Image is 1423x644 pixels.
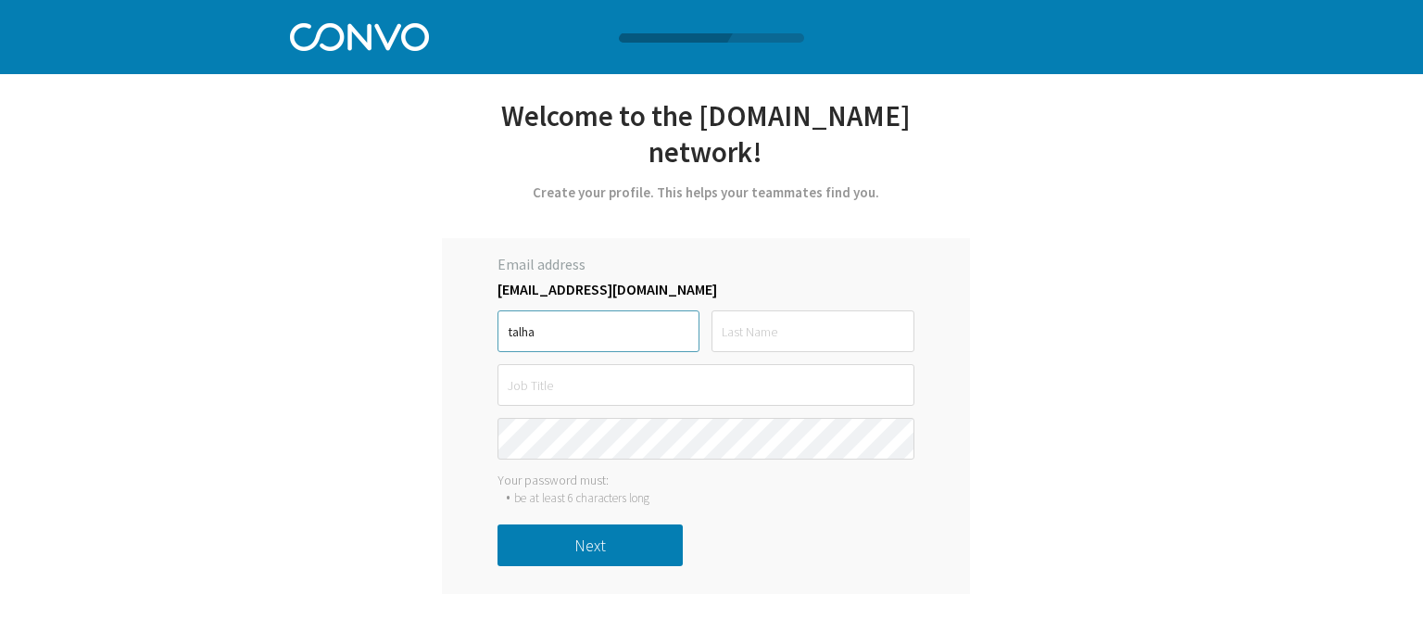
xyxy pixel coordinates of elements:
[497,310,699,352] input: First Name
[442,97,970,193] div: Welcome to the [DOMAIN_NAME] network!
[514,490,649,506] div: be at least 6 characters long
[290,19,429,51] img: Convo Logo
[497,524,683,566] button: Next
[497,364,914,406] input: Job Title
[442,183,970,201] div: Create your profile. This helps your teammates find you.
[497,472,914,488] div: Your password must:
[497,280,914,298] label: [EMAIL_ADDRESS][DOMAIN_NAME]
[711,310,913,352] input: Last Name
[497,255,914,280] label: Email address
